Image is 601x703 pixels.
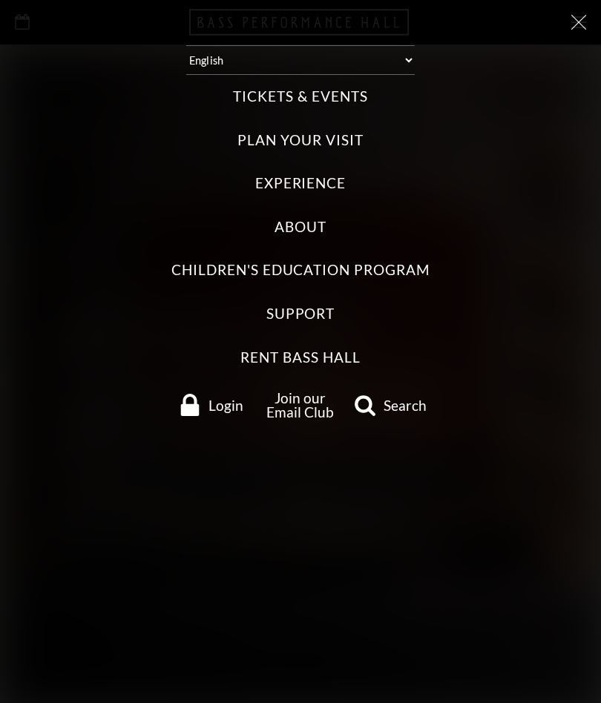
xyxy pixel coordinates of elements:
a: Join our Email Club [266,389,334,420]
label: Support [266,304,335,324]
label: Experience [255,174,347,194]
span: Search [384,398,427,412]
a: Search [346,394,434,416]
span: Login [208,398,243,412]
label: Children's Education Program [171,260,430,280]
select: Select: [186,45,415,75]
label: About [275,217,326,237]
label: Tickets & Events [233,87,367,107]
a: Login [167,394,255,416]
label: Rent Bass Hall [240,348,360,368]
label: Plan Your Visit [237,131,363,151]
